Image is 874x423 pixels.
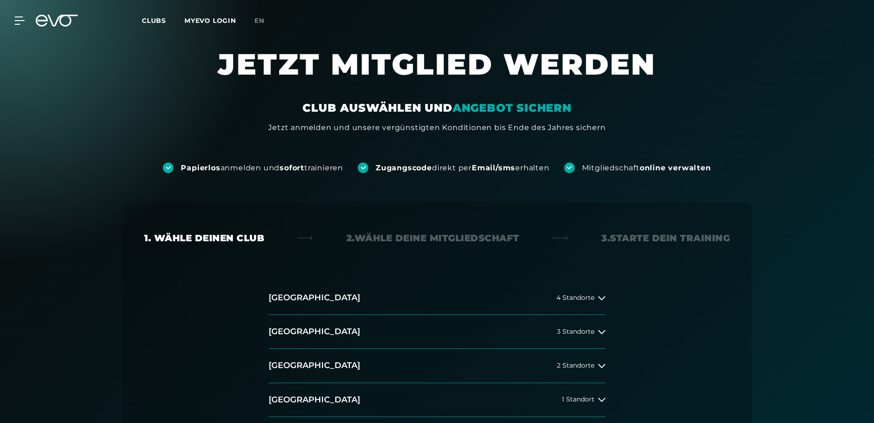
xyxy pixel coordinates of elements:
[269,281,605,315] button: [GEOGRAPHIC_DATA]4 Standorte
[346,232,519,244] div: 2. Wähle deine Mitgliedschaft
[582,163,711,173] div: Mitgliedschaft
[269,383,605,417] button: [GEOGRAPHIC_DATA]1 Standort
[142,16,166,25] span: Clubs
[181,163,220,172] strong: Papierlos
[269,292,360,304] h2: [GEOGRAPHIC_DATA]
[162,46,712,101] h1: JETZT MITGLIED WERDEN
[562,396,594,403] span: 1 Standort
[557,328,594,335] span: 3 Standorte
[254,16,264,25] span: en
[601,232,730,244] div: 3. Starte dein Training
[269,360,360,371] h2: [GEOGRAPHIC_DATA]
[254,16,275,26] a: en
[556,294,594,301] span: 4 Standorte
[184,16,236,25] a: MYEVO LOGIN
[376,163,432,172] strong: Zugangscode
[453,101,572,114] em: ANGEBOT SICHERN
[268,122,605,133] div: Jetzt anmelden und unsere vergünstigten Konditionen bis Ende des Jahres sichern
[269,315,605,349] button: [GEOGRAPHIC_DATA]3 Standorte
[557,362,594,369] span: 2 Standorte
[472,163,515,172] strong: Email/sms
[280,163,304,172] strong: sofort
[376,163,549,173] div: direkt per erhalten
[302,101,571,115] div: CLUB AUSWÄHLEN UND
[640,163,711,172] strong: online verwalten
[269,394,360,406] h2: [GEOGRAPHIC_DATA]
[181,163,343,173] div: anmelden und trainieren
[142,16,184,25] a: Clubs
[144,232,264,244] div: 1. Wähle deinen Club
[269,326,360,337] h2: [GEOGRAPHIC_DATA]
[269,349,605,383] button: [GEOGRAPHIC_DATA]2 Standorte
